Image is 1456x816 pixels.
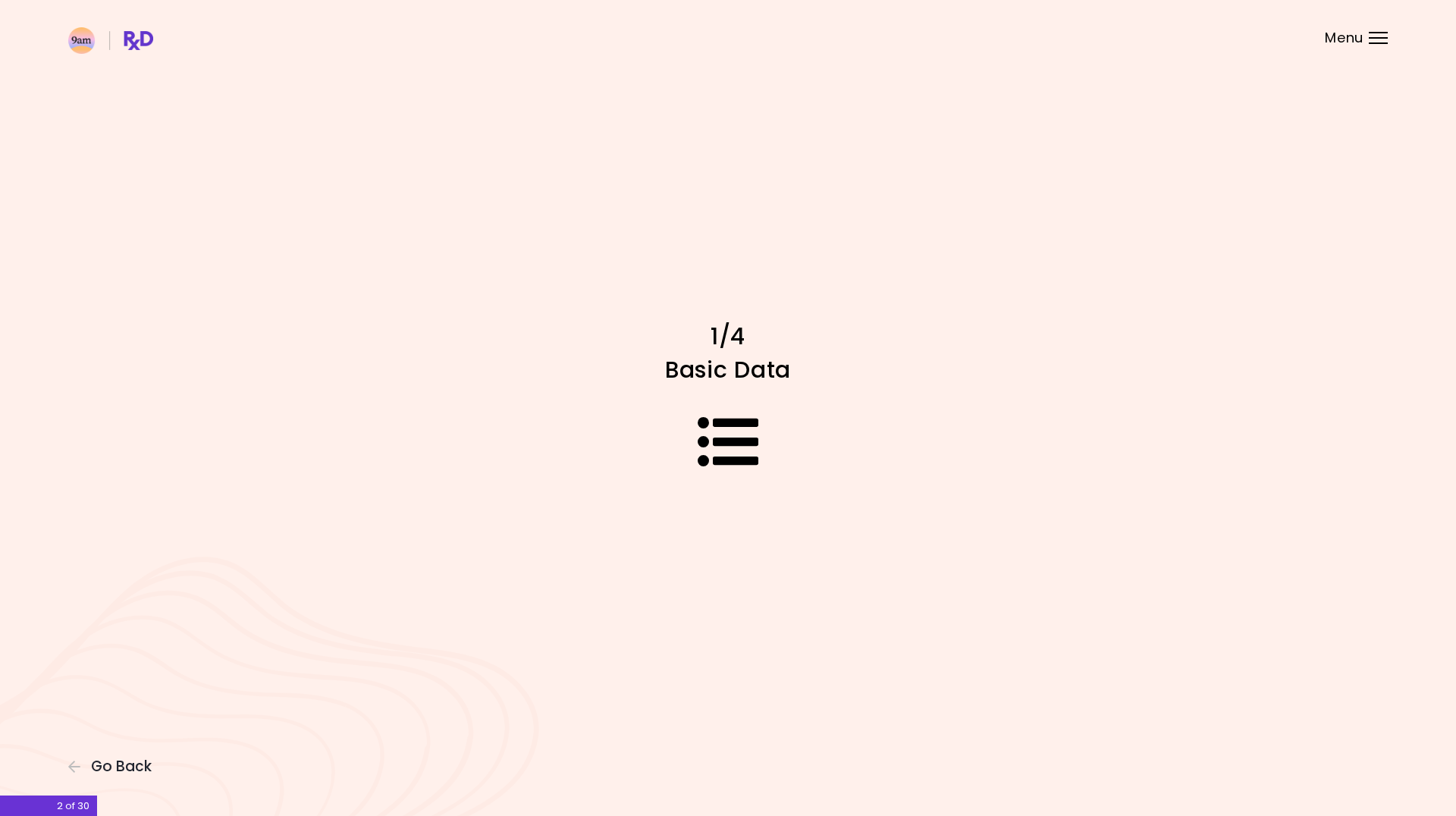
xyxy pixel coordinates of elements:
[68,27,153,54] img: RxDiet
[91,758,152,775] span: Go Back
[463,322,993,351] h1: 1/4
[1325,31,1363,45] span: Menu
[463,355,993,384] h1: Basic Data
[68,758,159,775] button: Go Back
